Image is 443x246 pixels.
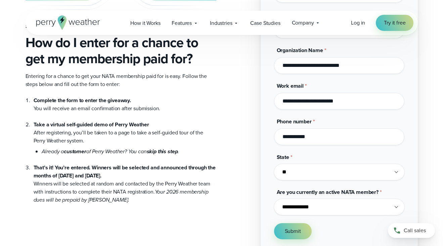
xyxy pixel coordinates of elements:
span: Organization Name [277,46,323,54]
span: Company [292,19,314,27]
strong: That’s it! You’re entered. Winners will be selected and announced through the months of [DATE] an... [34,164,216,179]
span: Work email [277,82,304,90]
em: Your 2026 membership dues will be prepaid by [PERSON_NAME]. [34,188,209,204]
strong: Take a virtual self-guided demo of Perry Weather [34,121,149,128]
span: Phone number [277,118,312,125]
span: Try it free [384,19,405,27]
a: Call sales [388,223,435,238]
a: Try it free [376,15,413,31]
span: How it Works [130,19,160,27]
li: After registering, you’ll be taken to a page to take a self-guided tour of the Perry Weather system. [34,113,216,156]
button: Submit [274,223,312,239]
span: Call sales [404,227,426,235]
span: State [277,153,289,161]
li: You will receive an email confirmation after submission. [34,96,216,113]
strong: Complete the form to enter the giveaway. [34,96,131,104]
strong: skip this step [147,148,178,155]
strong: customer [64,148,86,155]
span: Submit [285,227,301,235]
span: Industries [210,19,232,27]
a: How it Works [125,16,166,30]
span: Features [172,19,192,27]
li: Winners will be selected at random and contacted by the Perry Weather team with instructions to c... [34,156,216,204]
a: Log in [351,19,365,27]
a: Case Studies [245,16,286,30]
span: Case Studies [250,19,280,27]
span: Are you currently an active NATA member? [277,188,379,196]
em: Already a of Perry Weather? You can . [42,148,179,155]
p: Entering for a chance to get your NATA membership paid for is easy. Follow the steps below and fi... [26,72,216,88]
h3: How do I enter for a chance to get my membership paid for? [26,35,216,67]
